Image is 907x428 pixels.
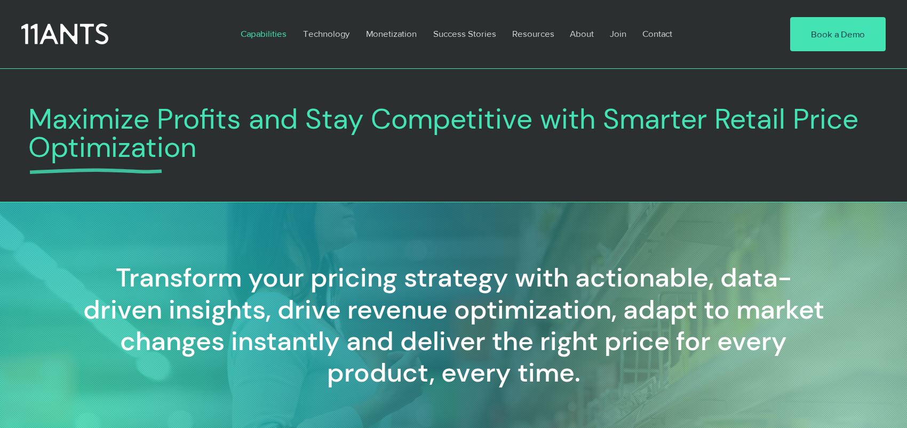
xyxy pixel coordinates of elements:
a: Success Stories [425,21,504,46]
a: About [562,21,602,46]
p: About [564,21,599,46]
nav: Site [233,21,758,46]
h2: Transform your pricing strategy with actionable, data-driven insights, drive revenue optimization... [81,262,826,389]
p: Technology [298,21,355,46]
a: Technology [295,21,358,46]
a: Capabilities [233,21,295,46]
a: Monetization [358,21,425,46]
p: Join [604,21,632,46]
span: Book a Demo [811,28,865,41]
a: Join [602,21,634,46]
a: Resources [504,21,562,46]
p: Monetization [361,21,422,46]
p: Contact [637,21,678,46]
a: Book a Demo [790,17,886,51]
p: Success Stories [428,21,502,46]
p: Capabilities [235,21,292,46]
span: Maximize Profits and Stay Competitive with Smarter Retail Price Optimization [28,100,858,165]
p: Resources [507,21,560,46]
a: Contact [634,21,681,46]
